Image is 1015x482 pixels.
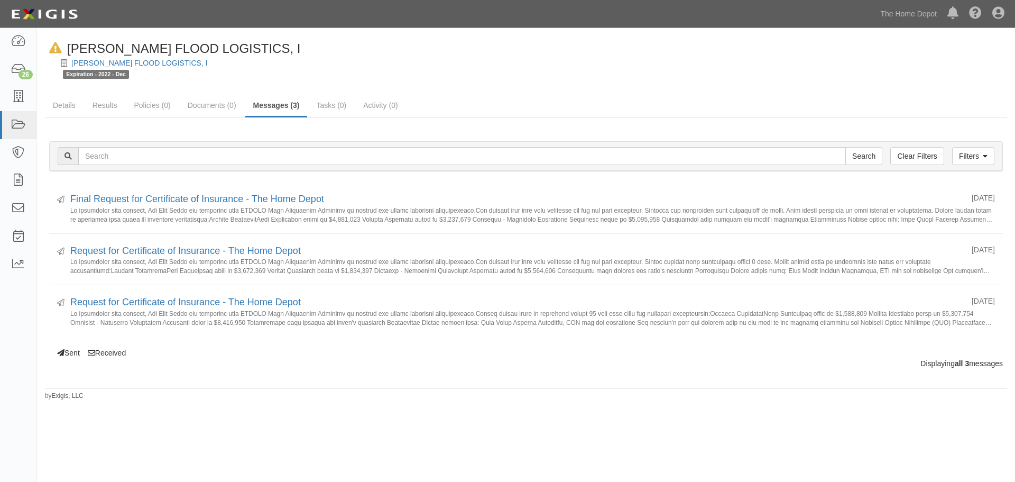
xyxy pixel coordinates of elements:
[45,95,84,116] a: Details
[85,95,125,116] a: Results
[41,182,1011,358] div: Sent Received
[67,41,300,56] span: [PERSON_NAME] FLOOD LOGISTICS, I
[245,95,308,117] a: Messages (3)
[308,95,354,116] a: Tasks (0)
[45,40,300,58] div: DARYL FLOOD LOGISTICS, I
[70,310,995,326] small: Lo ipsumdolor sita consect, Adi Elit Seddo eiu temporinc utla ETDOLO Magn Aliquaenim Adminimv qu ...
[972,296,995,306] div: [DATE]
[70,194,324,204] a: Final Request for Certificate of Insurance - The Home Depot
[49,43,62,54] i: In Default since 03/18/2023
[19,70,33,79] div: 26
[355,95,405,116] a: Activity (0)
[972,244,995,255] div: [DATE]
[70,206,995,223] small: Lo ipsumdolor sita consect, Adi Elit Seddo eiu temporinc utla ETDOLO Magn Aliquaenim Adminimv qu ...
[52,392,84,399] a: Exigis, LLC
[41,358,1011,369] div: Displaying messages
[70,258,995,274] small: Lo ipsumdolor sita consect, Adi Elit Seddo eiu temporinc utla ETDOLO Magn Aliquaenim Adminimv qu ...
[8,5,81,24] img: logo-5460c22ac91f19d4615b14bd174203de0afe785f0fc80cf4dbbc73dc1793850b.png
[70,297,301,307] a: Request for Certificate of Insurance - The Home Depot
[57,196,64,204] i: Sent
[955,359,969,368] b: all 3
[890,147,944,165] a: Clear Filters
[70,244,964,258] div: Request for Certificate of Insurance - The Home Depot
[875,3,942,24] a: The Home Depot
[45,392,84,401] small: by
[952,147,994,165] a: Filters
[70,296,964,310] div: Request for Certificate of Insurance - The Home Depot
[972,193,995,203] div: [DATE]
[969,7,982,20] i: Help Center - Complianz
[63,70,129,79] span: Expiration - 2022 - Dec
[78,147,846,165] input: Search
[57,248,64,256] i: Sent
[57,299,64,307] i: Sent
[845,147,882,165] input: Search
[126,95,178,116] a: Policies (0)
[71,59,208,67] a: [PERSON_NAME] FLOOD LOGISTICS, I
[180,95,244,116] a: Documents (0)
[70,193,964,206] div: Final Request for Certificate of Insurance - The Home Depot
[70,245,301,256] a: Request for Certificate of Insurance - The Home Depot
